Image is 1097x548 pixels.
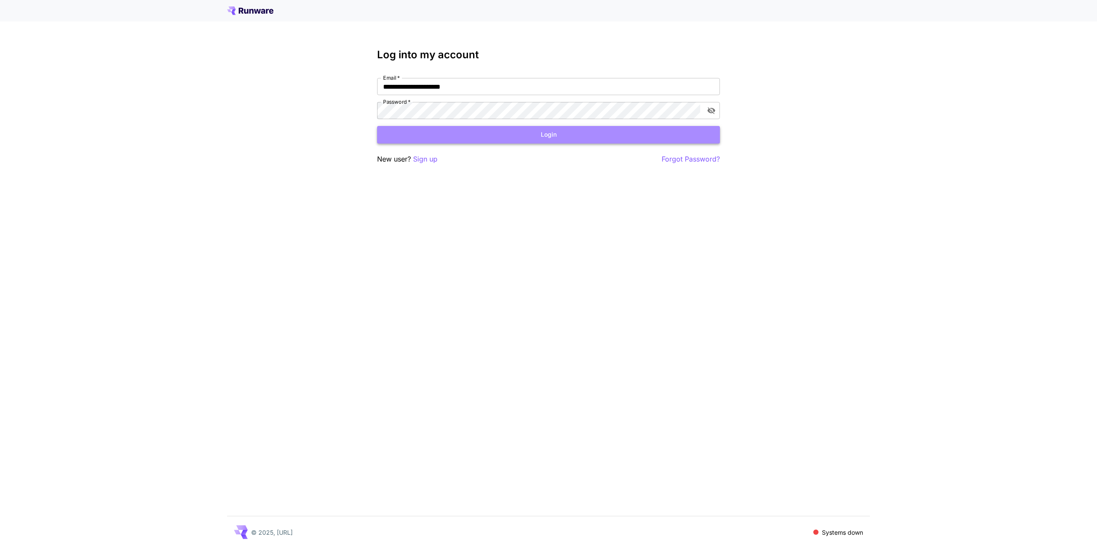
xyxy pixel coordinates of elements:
p: New user? [377,154,438,165]
label: Email [383,74,400,81]
label: Password [383,98,411,105]
button: toggle password visibility [704,103,719,118]
button: Login [377,126,720,144]
button: Forgot Password? [662,154,720,165]
button: Sign up [413,154,438,165]
p: Systems down [822,528,863,537]
h3: Log into my account [377,49,720,61]
p: © 2025, [URL] [251,528,293,537]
